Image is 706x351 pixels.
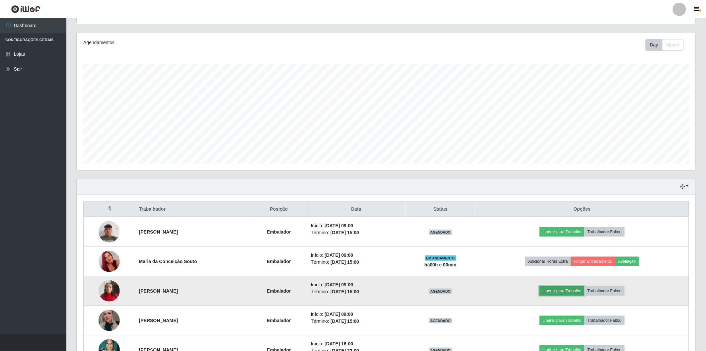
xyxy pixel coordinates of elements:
div: Toolbar with button groups [646,39,689,51]
strong: [PERSON_NAME] [139,318,178,323]
li: Término: [311,288,402,295]
li: Término: [311,318,402,325]
time: [DATE] 09:00 [325,223,353,228]
strong: [PERSON_NAME] [139,288,178,294]
img: 1741885516826.jpeg [99,305,120,336]
strong: Embalador [267,288,291,294]
button: Liberar para Trabalho [540,227,585,237]
button: Day [646,39,663,51]
li: Início: [311,340,402,347]
li: Início: [311,252,402,259]
th: Trabalhador [135,202,251,217]
span: EM ANDAMENTO [425,255,456,261]
li: Início: [311,222,402,229]
time: [DATE] 15:00 [331,259,359,265]
span: AGENDADO [429,230,452,235]
time: [DATE] 09:00 [325,312,353,317]
th: Posição [251,202,307,217]
li: Término: [311,229,402,236]
button: Trabalhador Faltou [585,316,625,325]
span: AGENDADO [429,289,452,294]
button: Liberar para Trabalho [540,286,585,296]
time: [DATE] 09:00 [325,252,353,258]
button: Month [662,39,684,51]
button: Forçar Encerramento [571,257,615,266]
strong: Maria da Conceição Souto [139,259,197,264]
li: Início: [311,281,402,288]
th: Status [406,202,476,217]
time: [DATE] 16:00 [325,341,353,346]
button: Trabalhador Faltou [585,286,625,296]
img: 1737135977494.jpeg [99,277,120,305]
th: Opções [476,202,689,217]
li: Término: [311,259,402,266]
div: First group [646,39,684,51]
button: Trabalhador Faltou [585,227,625,237]
time: [DATE] 15:00 [331,318,359,324]
strong: Embalador [267,259,291,264]
time: [DATE] 15:00 [331,230,359,235]
div: Agendamentos [83,39,330,46]
button: Avaliação [615,257,639,266]
strong: [PERSON_NAME] [139,229,178,235]
span: AGENDADO [429,318,452,323]
img: 1746815738665.jpeg [99,243,120,280]
button: Adicionar Horas Extra [525,257,571,266]
button: Liberar para Trabalho [540,316,585,325]
img: 1709375112510.jpeg [99,218,120,246]
strong: há 00 h e 00 min [425,262,457,267]
strong: Embalador [267,318,291,323]
li: Início: [311,311,402,318]
time: [DATE] 15:00 [331,289,359,294]
strong: Embalador [267,229,291,235]
img: CoreUI Logo [11,5,40,13]
th: Data [307,202,406,217]
time: [DATE] 09:00 [325,282,353,287]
